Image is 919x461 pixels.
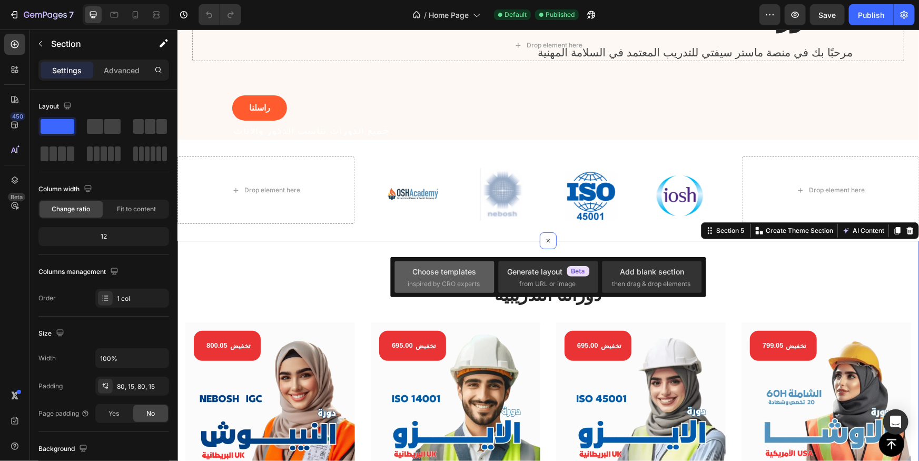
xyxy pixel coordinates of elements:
button: Publish [849,4,893,25]
span: Home Page [429,9,469,21]
div: تخفيض [607,310,631,323]
div: 1 col [117,294,166,303]
p: Settings [52,65,82,76]
span: Change ratio [52,204,91,214]
div: Size [38,327,66,341]
div: 450 [10,112,25,121]
div: Beta [8,193,25,201]
span: from URL or image [519,279,576,289]
div: Open Intercom Messenger [883,409,908,435]
div: Generate layout [507,266,589,277]
img: Alt Image [298,139,351,191]
div: 695.00 [213,310,236,322]
a: دورة الأيزو ISO 14001 [193,293,363,435]
p: Section [51,37,137,50]
a: NEBOSH IGC دورة النيبوش الدولية [8,293,177,435]
div: Column width [38,182,94,197]
span: Default [505,10,527,19]
iframe: Design area [177,30,919,461]
span: Yes [108,409,119,418]
p: Create Theme Section [588,197,656,206]
span: Save [819,11,836,19]
span: / [424,9,427,21]
div: Order [38,293,56,303]
div: Columns management [38,265,121,279]
p: Advanced [104,65,140,76]
div: 80, 15, 80, 15 [117,382,166,391]
img: دورة الأيزو ISO 45001 - MS [379,293,548,435]
input: Auto [96,349,169,368]
div: Choose templates [413,266,477,277]
div: 12 [41,229,167,244]
div: Undo/Redo [199,4,241,25]
button: Save [810,4,845,25]
span: Published [546,10,575,19]
div: Section 5 [537,197,569,206]
button: 7 [4,4,78,25]
span: No [146,409,155,418]
div: Padding [38,381,63,391]
a: دورة الاوشا الشاملة - 20 تخصص [564,293,734,435]
img: دورة الأيزو ISO 14001 - MS [193,293,363,435]
div: 695.00 [399,310,422,322]
img: دورة الاوشا الشاملة - 20 تخصص (مباشرة) - MS [564,293,734,435]
p: 7 [69,8,74,21]
a: دورة الأيزو ISO 45001 [379,293,548,435]
div: 800.05 [28,310,51,322]
button: AI Content [663,195,709,208]
div: 799.05 [584,310,607,322]
img: Alt Image [387,142,440,191]
div: تخفيض [422,310,446,323]
div: Layout [38,100,74,114]
img: Alt Image [204,159,267,170]
div: تخفيض [51,310,75,323]
span: inspired by CRO experts [408,279,480,289]
div: Drop element here [631,156,687,165]
img: دورة النيبوش NEBOSH - MS [8,293,177,435]
span: Fit to content [117,204,156,214]
div: تخفيض [236,310,260,323]
span: then drag & drop elements [612,279,690,289]
div: Publish [858,9,884,21]
div: Width [38,354,56,363]
div: Add blank section [620,266,684,277]
img: Alt Image [476,140,529,194]
div: Background [38,442,90,456]
h2: دوراتنا التدريبية [55,253,687,278]
div: Page padding [38,409,90,418]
